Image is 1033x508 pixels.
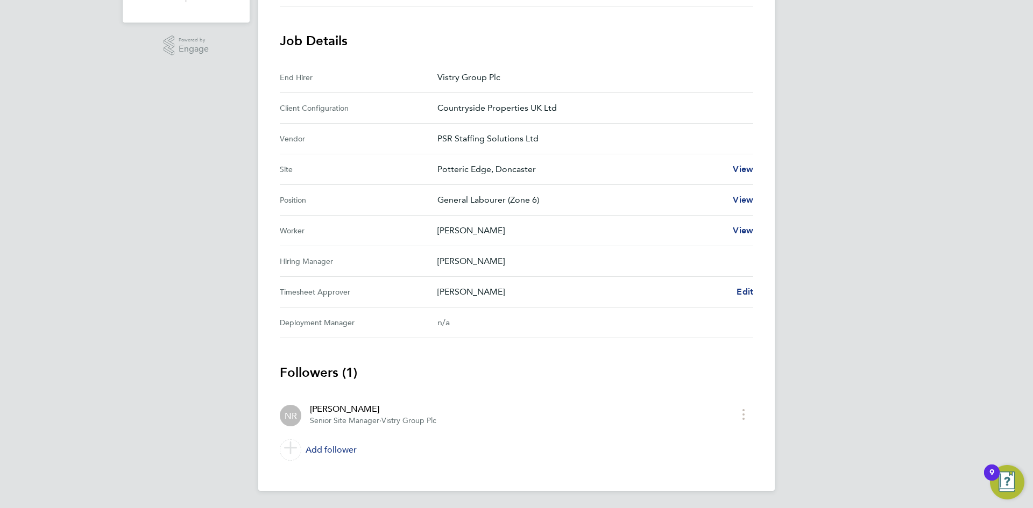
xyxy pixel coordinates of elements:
p: Vistry Group Plc [437,71,745,84]
div: Timesheet Approver [280,285,437,298]
div: 9 [989,473,994,486]
p: [PERSON_NAME] [437,285,728,298]
button: Open Resource Center, 9 new notifications [990,465,1024,499]
div: Site [280,163,437,176]
span: Senior Site Manager [310,416,379,425]
h3: Followers (1) [280,364,753,381]
a: Powered byEngage [164,35,209,56]
span: Engage [179,45,209,54]
div: Position [280,194,437,206]
div: Client Configuration [280,102,437,115]
div: n/a [437,316,736,329]
span: Powered by [179,35,209,45]
div: End Hirer [280,71,437,84]
span: Edit [737,287,753,297]
div: [PERSON_NAME] [310,403,436,416]
div: Nick Robinson [280,405,301,426]
p: [PERSON_NAME] [437,224,724,237]
div: Hiring Manager [280,255,437,268]
span: View [733,164,753,174]
p: [PERSON_NAME] [437,255,745,268]
a: View [733,194,753,206]
p: General Labourer (Zone 6) [437,194,724,206]
a: View [733,163,753,176]
p: PSR Staffing Solutions Ltd [437,132,745,145]
button: timesheet menu [734,406,753,423]
div: Vendor [280,132,437,145]
span: NR [285,410,297,421]
a: Add follower [280,435,753,465]
div: Deployment Manager [280,316,437,329]
span: · [379,416,381,425]
p: Countryside Properties UK Ltd [437,102,745,115]
span: Vistry Group Plc [381,416,436,425]
a: Edit [737,285,753,298]
div: Worker [280,224,437,237]
span: View [733,195,753,205]
p: Potteric Edge, Doncaster [437,163,724,176]
h3: Job Details [280,32,753,49]
a: View [733,224,753,237]
span: View [733,225,753,235]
